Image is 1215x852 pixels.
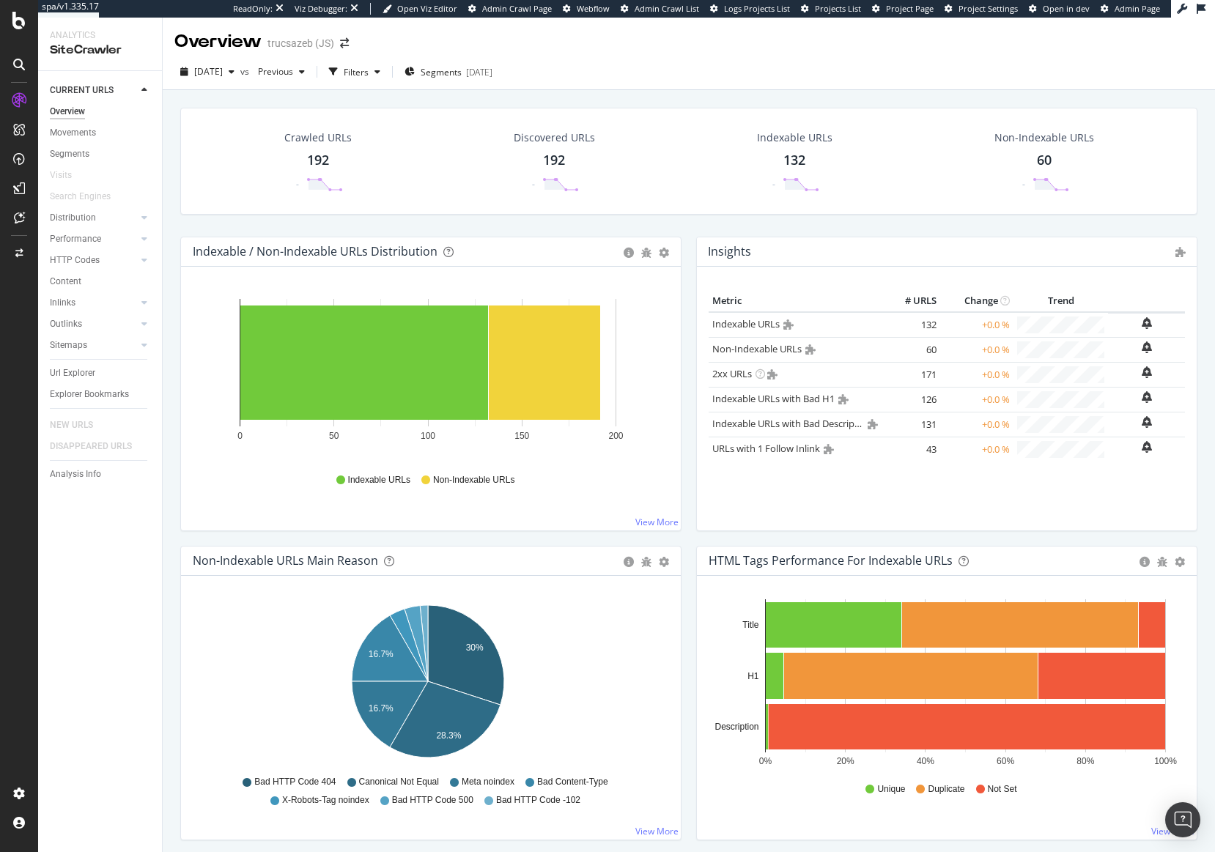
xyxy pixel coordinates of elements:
[608,431,623,441] text: 200
[635,825,679,837] a: View More
[50,274,152,289] a: Content
[50,366,95,381] div: Url Explorer
[543,151,565,170] div: 192
[50,366,152,381] a: Url Explorer
[624,557,634,567] div: circle-info
[397,3,457,14] span: Open Viz Editor
[399,60,498,84] button: Segments[DATE]
[886,3,934,14] span: Project Page
[940,412,1013,437] td: +0.0 %
[1013,290,1108,312] th: Trend
[712,442,820,455] a: URLs with 1 Follow Inlink
[882,312,940,338] td: 132
[50,316,137,332] a: Outlinks
[621,3,699,15] a: Admin Crawl List
[295,3,347,15] div: Viz Debugger:
[240,65,252,78] span: vs
[433,474,514,486] span: Non-Indexable URLs
[712,342,802,355] a: Non-Indexable URLs
[50,338,87,353] div: Sitemaps
[392,794,473,807] span: Bad HTTP Code 500
[50,42,150,59] div: SiteCrawler
[50,210,96,226] div: Distribution
[1175,557,1185,567] div: gear
[783,319,794,330] i: Admin
[50,168,86,183] a: Visits
[805,344,816,355] i: Admin
[194,65,223,78] span: 2025 Aug. 10th
[50,210,137,226] a: Distribution
[50,387,152,402] a: Explorer Bookmarks
[824,444,834,454] i: Admin
[50,439,132,454] div: DISAPPEARED URLS
[50,231,101,247] div: Performance
[1140,557,1150,567] div: circle-info
[928,783,964,796] span: Duplicate
[296,178,299,190] div: -
[940,362,1013,387] td: +0.0 %
[369,703,394,714] text: 16.7%
[882,437,940,462] td: 43
[940,387,1013,412] td: +0.0 %
[50,104,152,119] a: Overview
[323,60,386,84] button: Filters
[307,151,329,170] div: 192
[1142,317,1152,329] div: bell-plus
[988,783,1017,796] span: Not Set
[772,178,775,190] div: -
[659,248,669,258] div: gear
[641,248,651,258] div: bug
[50,189,111,204] div: Search Engines
[1115,3,1160,14] span: Admin Page
[757,130,832,145] div: Indexable URLs
[563,3,610,15] a: Webflow
[710,3,790,15] a: Logs Projects List
[714,722,758,732] text: Description
[50,418,93,433] div: NEW URLS
[940,312,1013,338] td: +0.0 %
[1142,341,1152,353] div: bell-plus
[254,776,336,788] span: Bad HTTP Code 404
[1175,247,1186,257] i: Admin
[50,83,114,98] div: CURRENT URLS
[945,3,1018,15] a: Project Settings
[50,338,137,353] a: Sitemaps
[252,65,293,78] span: Previous
[482,3,552,14] span: Admin Crawl Page
[237,431,243,441] text: 0
[624,248,634,258] div: circle-info
[1022,178,1025,190] div: -
[193,599,664,769] svg: A chart.
[50,125,152,141] a: Movements
[50,253,100,268] div: HTTP Codes
[267,36,334,51] div: trucsazeb (JS)
[959,3,1018,14] span: Project Settings
[940,337,1013,362] td: +0.0 %
[1157,557,1167,567] div: bug
[383,3,457,15] a: Open Viz Editor
[872,3,934,15] a: Project Page
[1101,3,1160,15] a: Admin Page
[50,439,147,454] a: DISAPPEARED URLS
[837,756,854,766] text: 20%
[514,431,529,441] text: 150
[193,290,664,460] div: A chart.
[1165,802,1200,837] div: Open Intercom Messenger
[635,3,699,14] span: Admin Crawl List
[50,29,150,42] div: Analytics
[815,3,861,14] span: Projects List
[917,756,934,766] text: 40%
[635,516,679,528] a: View More
[252,60,311,84] button: Previous
[466,642,484,653] text: 30%
[282,794,369,807] span: X-Robots-Tag noindex
[868,419,878,429] i: Admin
[193,553,378,568] div: Non-Indexable URLs Main Reason
[709,290,882,312] th: Metric
[193,244,437,259] div: Indexable / Non-Indexable URLs Distribution
[709,599,1180,769] svg: A chart.
[50,295,137,311] a: Inlinks
[421,431,435,441] text: 100
[1142,416,1152,428] div: bell-plus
